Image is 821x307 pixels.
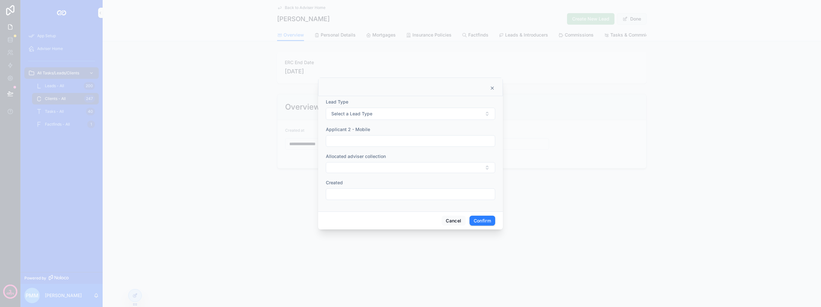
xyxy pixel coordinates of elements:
[326,108,495,120] button: Select Button
[326,99,348,104] span: Lead Type
[331,111,372,117] span: Select a Lead Type
[470,216,495,226] button: Confirm
[326,180,343,185] span: Created
[442,216,465,226] button: Cancel
[326,162,495,173] button: Select Button
[326,153,386,159] span: Allocated adviser collection
[326,127,370,132] span: Applicant 2 - Mobile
